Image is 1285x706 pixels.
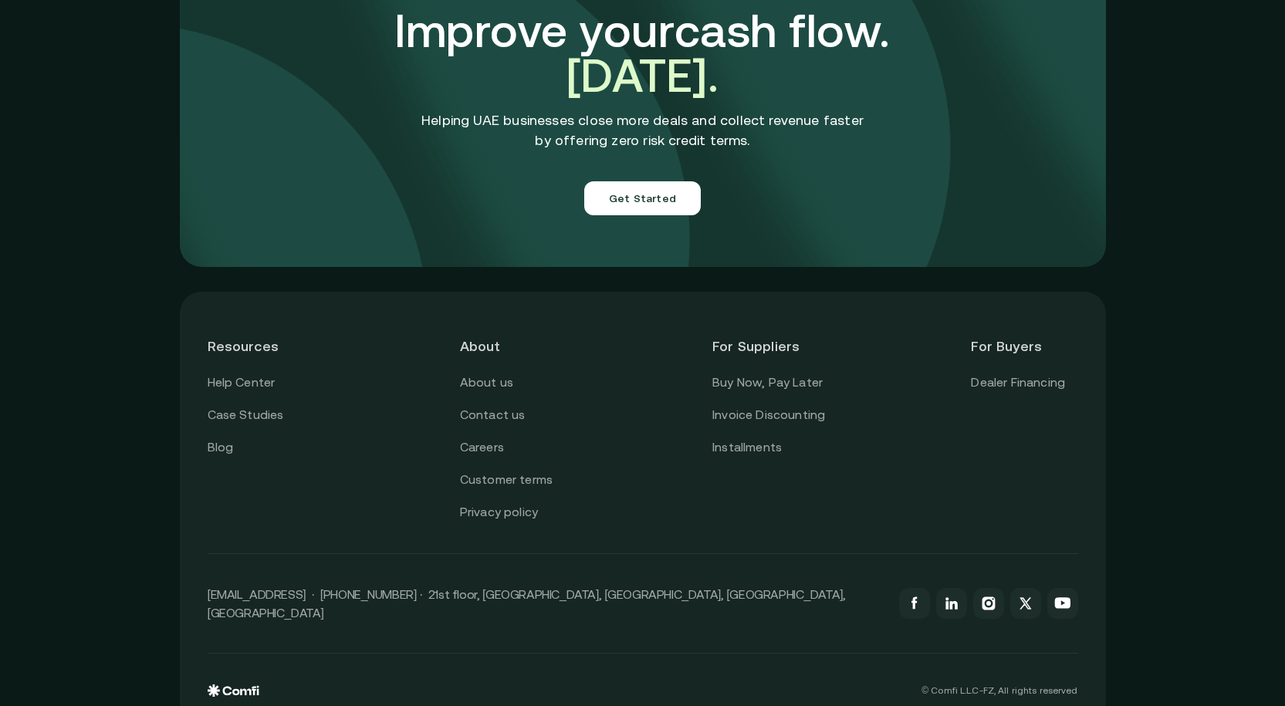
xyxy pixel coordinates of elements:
a: Help Center [208,373,276,393]
img: comfi logo [208,684,259,697]
div: v 4.0.25 [43,25,76,37]
span: [DATE]. [566,49,719,102]
header: Resources [208,319,314,373]
a: Privacy policy [460,502,538,522]
a: Contact us [460,405,526,425]
a: Blog [208,437,234,458]
div: Keywords by Traffic [171,91,260,101]
a: Careers [460,437,504,458]
a: Buy Now, Pay Later [712,373,823,393]
p: © Comfi L.L.C-FZ, All rights reserved [921,685,1077,696]
header: For Buyers [971,319,1077,373]
a: Invoice Discounting [712,405,825,425]
a: Installments [712,437,782,458]
a: About us [460,373,513,393]
p: Helping UAE businesses close more deals and collect revenue faster by offering zero risk credit t... [421,110,864,150]
header: About [460,319,566,373]
div: Domain: [URL] [40,40,110,52]
h3: Improve your cash flow. [315,8,971,98]
img: tab_keywords_by_traffic_grey.svg [154,90,166,102]
a: Case Studies [208,405,284,425]
button: Get Started [584,181,701,215]
img: tab_domain_overview_orange.svg [42,90,54,102]
header: For Suppliers [712,319,825,373]
p: [EMAIL_ADDRESS] · [PHONE_NUMBER] · 21st floor, [GEOGRAPHIC_DATA], [GEOGRAPHIC_DATA], [GEOGRAPHIC_... [208,585,884,622]
img: website_grey.svg [25,40,37,52]
img: logo_orange.svg [25,25,37,37]
a: Dealer Financing [971,373,1065,393]
a: Customer terms [460,470,553,490]
div: Domain Overview [59,91,138,101]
